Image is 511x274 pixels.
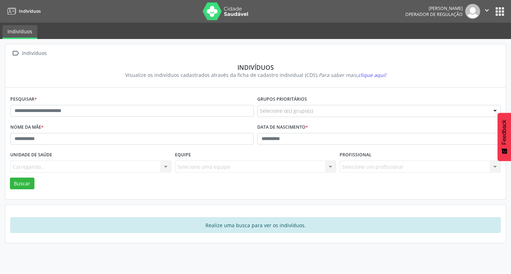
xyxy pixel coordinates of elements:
div: Indivíduos [21,48,48,58]
div: Indivíduos [15,63,496,71]
a:  Indivíduos [10,48,48,58]
label: Equipe [175,150,191,161]
div: Visualize os indivíduos cadastrados através da ficha de cadastro individual (CDS). [15,71,496,79]
a: Indivíduos [5,5,41,17]
a: Indivíduos [2,25,37,39]
i: Para saber mais, [319,72,386,78]
span: Selecione o(s) grupo(s) [260,107,313,114]
label: Profissional [340,150,372,161]
button:  [480,4,494,19]
label: Unidade de saúde [10,150,52,161]
label: Grupos prioritários [257,94,307,105]
span: clique aqui! [358,72,386,78]
button: Buscar [10,178,34,190]
div: Realize uma busca para ver os indivíduos. [10,217,501,233]
label: Nome da mãe [10,122,44,133]
span: Indivíduos [19,8,41,14]
span: Operador de regulação [405,11,463,17]
i:  [483,6,491,14]
button: Feedback - Mostrar pesquisa [498,113,511,161]
i:  [10,48,21,58]
button: apps [494,5,506,18]
div: [PERSON_NAME] [405,5,463,11]
label: Data de nascimento [257,122,308,133]
img: img [465,4,480,19]
label: Pesquisar [10,94,37,105]
span: Feedback [501,120,507,145]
